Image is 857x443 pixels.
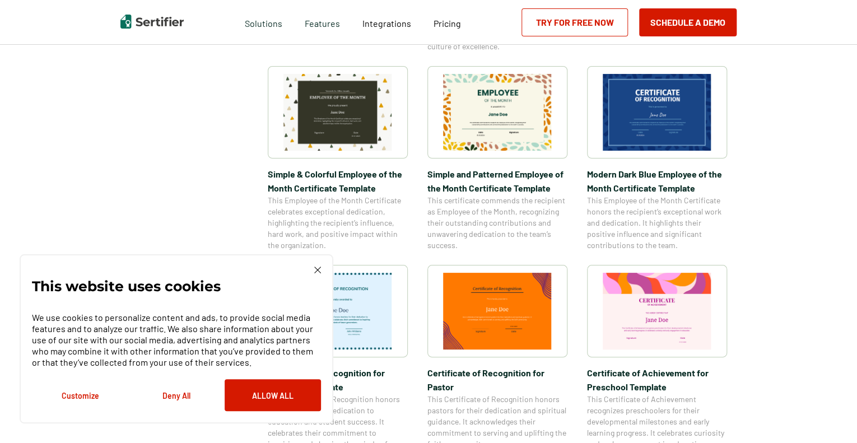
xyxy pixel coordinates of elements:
img: Simple & Colorful Employee of the Month Certificate Template [283,74,392,151]
img: Sertifier | Digital Credentialing Platform [120,15,184,29]
a: Try for Free Now [521,8,628,36]
img: Cookie Popup Close [314,267,321,273]
span: Solutions [245,15,282,29]
span: Certificate of Recognition for Teachers Template [268,366,408,394]
a: Simple & Colorful Employee of the Month Certificate TemplateSimple & Colorful Employee of the Mon... [268,66,408,251]
span: Certificate of Recognition for Pastor [427,366,567,394]
span: Features [305,15,340,29]
button: Deny All [128,379,225,411]
span: Pricing [434,18,461,29]
button: Allow All [225,379,321,411]
span: Simple and Patterned Employee of the Month Certificate Template [427,167,567,195]
span: Certificate of Achievement for Preschool Template [587,366,727,394]
span: Modern Dark Blue Employee of the Month Certificate Template [587,167,727,195]
img: Certificate of Recognition for Teachers Template [283,273,392,349]
button: Customize [32,379,128,411]
span: This Employee of the Month Certificate celebrates exceptional dedication, highlighting the recipi... [268,195,408,251]
button: Schedule a Demo [639,8,737,36]
a: Simple and Patterned Employee of the Month Certificate TemplateSimple and Patterned Employee of t... [427,66,567,251]
a: Integrations [362,15,411,29]
img: Certificate of Recognition for Pastor [443,273,552,349]
img: Simple and Patterned Employee of the Month Certificate Template [443,74,552,151]
span: Simple & Colorful Employee of the Month Certificate Template [268,167,408,195]
img: Modern Dark Blue Employee of the Month Certificate Template [603,74,711,151]
span: Integrations [362,18,411,29]
span: This Employee of the Month Certificate honors the recipient’s exceptional work and dedication. It... [587,195,727,251]
a: Modern Dark Blue Employee of the Month Certificate TemplateModern Dark Blue Employee of the Month... [587,66,727,251]
a: Pricing [434,15,461,29]
p: We use cookies to personalize content and ads, to provide social media features and to analyze ou... [32,312,321,368]
img: Certificate of Achievement for Preschool Template [603,273,711,349]
span: This certificate commends the recipient as Employee of the Month, recognizing their outstanding c... [427,195,567,251]
p: This website uses cookies [32,281,221,292]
